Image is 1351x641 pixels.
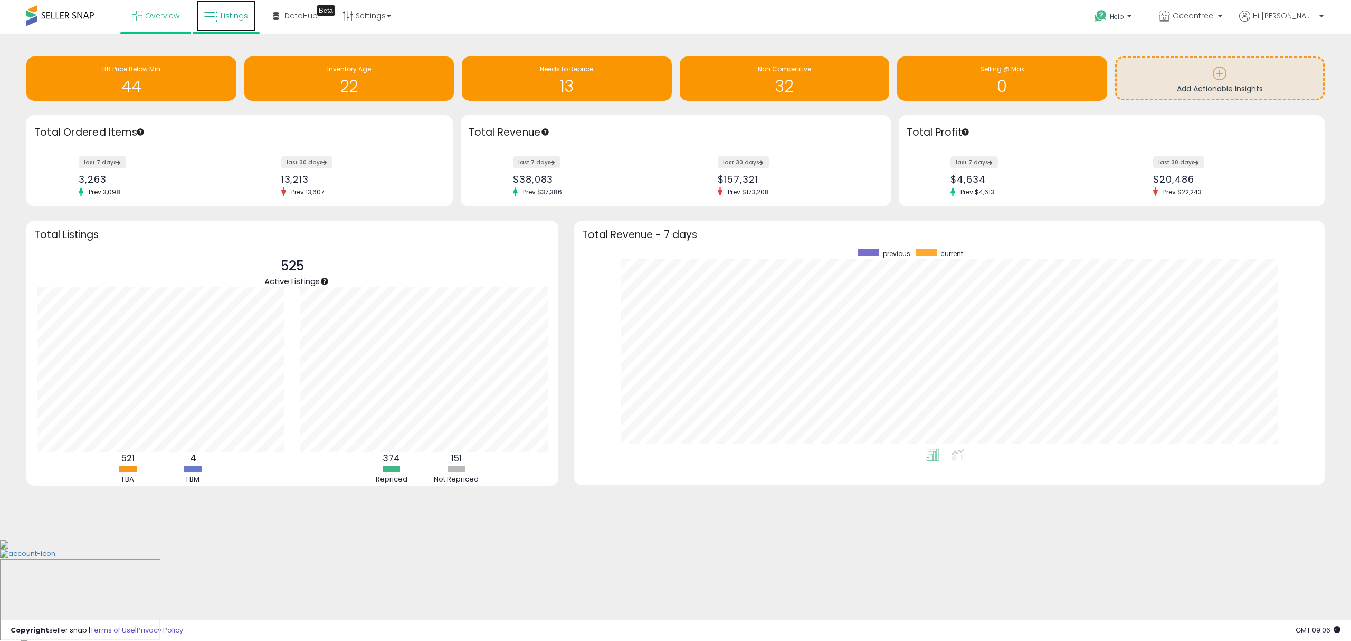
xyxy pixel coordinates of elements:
div: 3,263 [79,174,232,185]
h1: 44 [32,78,231,95]
a: Non Competitive 32 [680,56,890,101]
a: Add Actionable Insights [1117,58,1324,99]
h3: Total Revenue [469,125,883,140]
span: Needs to Reprice [540,64,593,73]
h3: Total Revenue - 7 days [582,231,1317,239]
span: BB Price Below Min [102,64,160,73]
div: Tooltip anchor [540,127,550,137]
a: Hi [PERSON_NAME] [1239,11,1324,34]
div: $20,486 [1153,174,1306,185]
h1: 13 [467,78,667,95]
h1: 0 [902,78,1102,95]
div: Tooltip anchor [320,277,329,286]
div: $4,634 [950,174,1103,185]
a: BB Price Below Min 44 [26,56,236,101]
label: last 30 days [1153,156,1204,168]
span: Prev: $4,613 [955,187,1000,196]
b: 374 [383,452,400,465]
b: 151 [451,452,462,465]
span: Hi [PERSON_NAME] [1253,11,1316,21]
p: 525 [264,256,320,276]
h3: Total Profit [907,125,1317,140]
a: Inventory Age 22 [244,56,454,101]
h1: 32 [685,78,884,95]
a: Selling @ Max 0 [897,56,1107,101]
label: last 30 days [718,156,769,168]
span: Help [1110,12,1124,21]
i: Get Help [1094,10,1107,23]
span: current [940,249,963,258]
div: Repriced [360,475,423,485]
label: last 7 days [79,156,126,168]
span: Prev: $37,386 [518,187,567,196]
b: 4 [190,452,196,465]
h1: 22 [250,78,449,95]
div: FBM [161,475,225,485]
label: last 7 days [513,156,560,168]
div: Tooltip anchor [960,127,970,137]
span: DataHub [284,11,318,21]
div: $38,083 [513,174,668,185]
div: FBA [97,475,160,485]
div: Not Repriced [425,475,488,485]
span: previous [883,249,910,258]
div: $157,321 [718,174,872,185]
a: Help [1086,2,1142,34]
span: Selling @ Max [980,64,1024,73]
span: Prev: $173,208 [722,187,774,196]
label: last 30 days [281,156,332,168]
span: Prev: 13,607 [286,187,330,196]
span: Add Actionable Insights [1177,83,1263,94]
div: Tooltip anchor [136,127,145,137]
span: Inventory Age [327,64,371,73]
div: 13,213 [281,174,434,185]
h3: Total Ordered Items [34,125,445,140]
span: Listings [221,11,248,21]
h3: Total Listings [34,231,550,239]
span: Active Listings [264,276,320,287]
a: Needs to Reprice 13 [462,56,672,101]
span: Prev: 3,098 [83,187,126,196]
span: Non Competitive [758,64,811,73]
b: 521 [121,452,135,465]
span: Overview [145,11,179,21]
span: Oceantree. [1173,11,1215,21]
div: Tooltip anchor [317,5,335,16]
label: last 7 days [950,156,998,168]
span: Prev: $22,243 [1158,187,1207,196]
